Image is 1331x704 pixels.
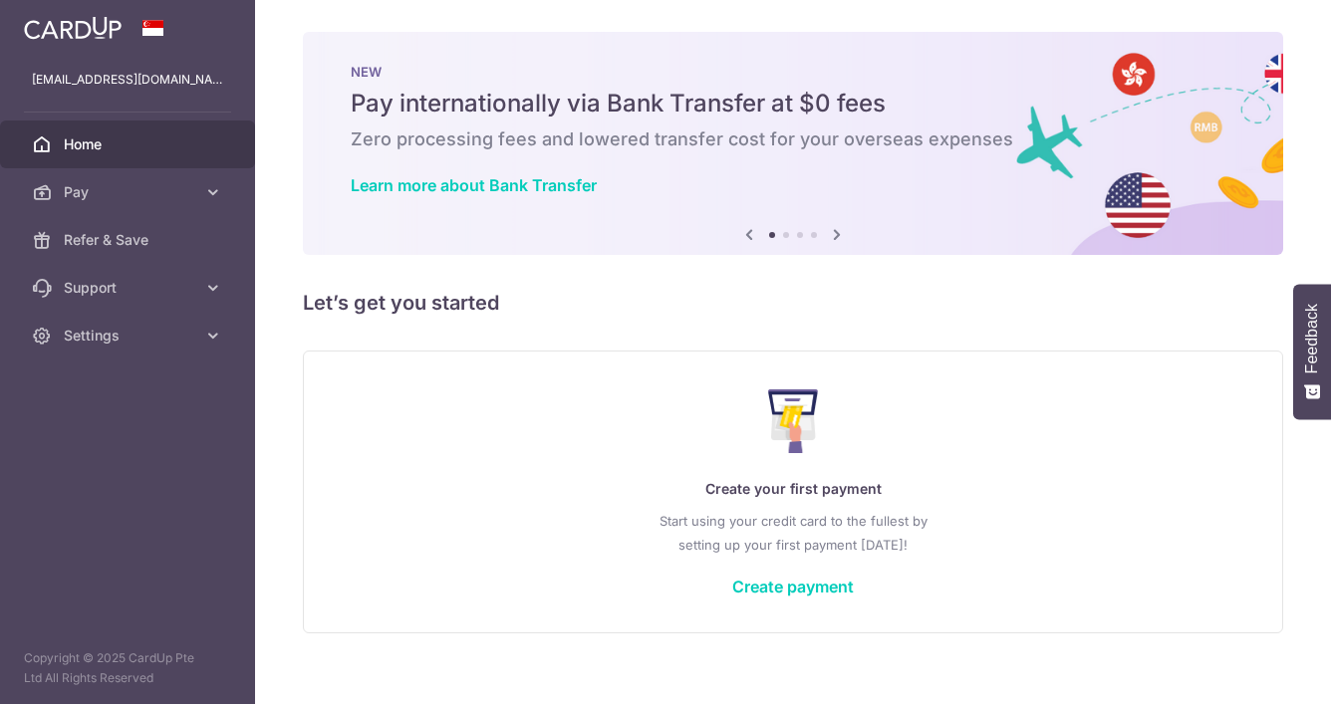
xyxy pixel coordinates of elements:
a: Learn more about Bank Transfer [351,175,597,195]
span: Pay [64,182,195,202]
p: Start using your credit card to the fullest by setting up your first payment [DATE]! [344,509,1242,557]
iframe: Opens a widget where you can find more information [1203,644,1311,694]
h5: Let’s get you started [303,287,1283,319]
img: CardUp [24,16,122,40]
p: [EMAIL_ADDRESS][DOMAIN_NAME] [32,70,223,90]
p: Create your first payment [344,477,1242,501]
a: Create payment [732,577,854,596]
p: NEW [351,64,1235,80]
span: Feedback [1303,304,1321,373]
span: Refer & Save [64,230,195,250]
img: Bank transfer banner [303,32,1283,255]
span: Support [64,278,195,298]
span: Home [64,134,195,154]
h5: Pay internationally via Bank Transfer at $0 fees [351,88,1235,119]
span: Settings [64,326,195,346]
h6: Zero processing fees and lowered transfer cost for your overseas expenses [351,127,1235,151]
img: Make Payment [768,389,819,453]
button: Feedback - Show survey [1293,284,1331,419]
